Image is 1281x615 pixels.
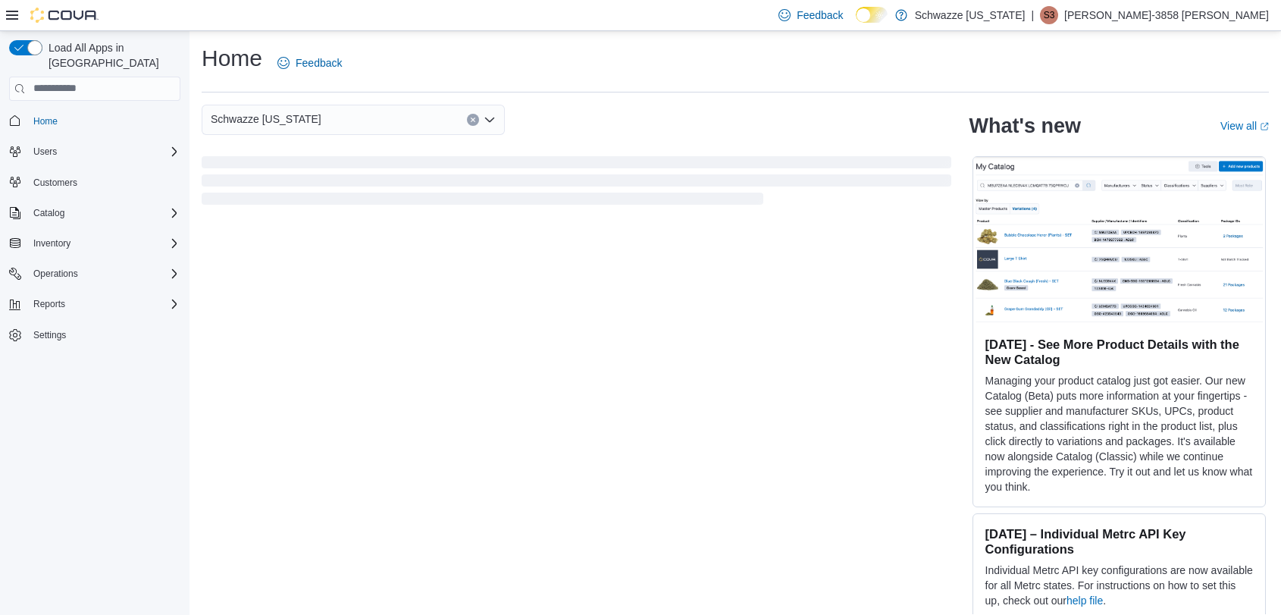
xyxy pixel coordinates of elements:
span: S3 [1044,6,1055,24]
a: help file [1066,595,1103,607]
span: Inventory [27,234,180,253]
span: Dark Mode [856,23,857,24]
span: Reports [27,295,180,313]
p: [PERSON_NAME]-3858 [PERSON_NAME] [1064,6,1269,24]
span: Customers [33,177,77,189]
button: Catalog [27,204,70,222]
button: Reports [3,293,186,315]
button: Inventory [27,234,77,253]
span: Catalog [33,207,64,219]
span: Schwazze [US_STATE] [211,110,321,128]
h1: Home [202,43,262,74]
span: Settings [27,325,180,344]
button: Users [27,143,63,161]
p: | [1031,6,1034,24]
span: Home [27,111,180,130]
svg: External link [1260,122,1269,131]
a: Feedback [271,48,348,78]
h2: What's new [969,114,1081,138]
span: Reports [33,298,65,310]
span: Inventory [33,237,70,249]
button: Catalog [3,202,186,224]
h3: [DATE] - See More Product Details with the New Catalog [985,337,1253,367]
img: Cova [30,8,99,23]
h3: [DATE] – Individual Metrc API Key Configurations [985,526,1253,557]
span: Customers [27,173,180,192]
p: Individual Metrc API key configurations are now available for all Metrc states. For instructions ... [985,563,1253,608]
button: Open list of options [484,114,496,126]
span: Operations [27,265,180,283]
input: Dark Mode [856,7,888,23]
span: Feedback [797,8,843,23]
a: Home [27,112,64,130]
span: Settings [33,329,66,341]
button: Operations [3,263,186,284]
a: Customers [27,174,83,192]
div: Saul-3858 Gonzalez [1040,6,1058,24]
span: Feedback [296,55,342,71]
a: View allExternal link [1220,120,1269,132]
button: Reports [27,295,71,313]
button: Customers [3,171,186,193]
button: Home [3,110,186,132]
button: Settings [3,324,186,346]
p: Managing your product catalog just got easier. Our new Catalog (Beta) puts more information at yo... [985,373,1253,494]
button: Operations [27,265,84,283]
span: Users [33,146,57,158]
p: Schwazze [US_STATE] [915,6,1026,24]
span: Operations [33,268,78,280]
button: Users [3,141,186,162]
span: Catalog [27,204,180,222]
nav: Complex example [9,104,180,386]
button: Inventory [3,233,186,254]
span: Home [33,115,58,127]
span: Users [27,143,180,161]
button: Clear input [467,114,479,126]
a: Settings [27,326,72,344]
span: Loading [202,159,951,208]
span: Load All Apps in [GEOGRAPHIC_DATA] [42,40,180,71]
